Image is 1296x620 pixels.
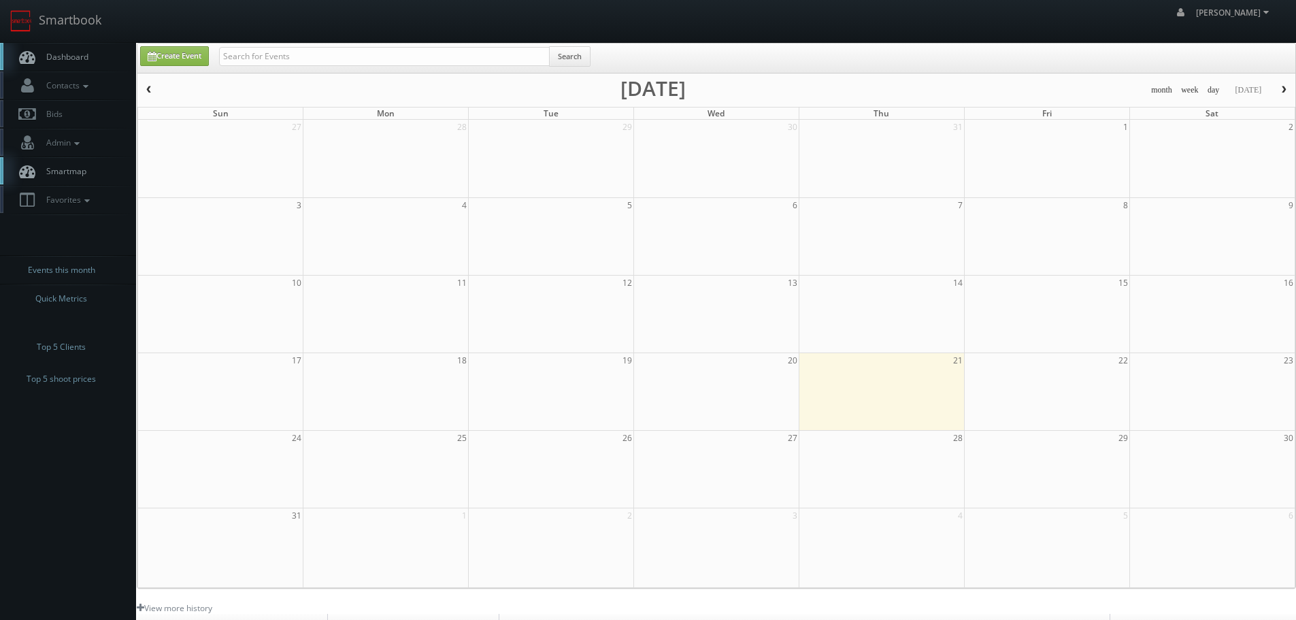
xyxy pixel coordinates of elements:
[621,353,633,368] span: 19
[461,508,468,523] span: 1
[952,431,964,445] span: 28
[1203,82,1225,99] button: day
[1117,276,1129,290] span: 15
[786,431,799,445] span: 27
[37,340,86,354] span: Top 5 Clients
[1122,198,1129,212] span: 8
[35,292,87,306] span: Quick Metrics
[140,46,209,66] a: Create Event
[10,10,32,32] img: smartbook-logo.png
[621,431,633,445] span: 26
[1287,120,1295,134] span: 2
[39,51,88,63] span: Dashboard
[219,47,550,66] input: Search for Events
[626,198,633,212] span: 5
[27,372,96,386] span: Top 5 shoot prices
[456,353,468,368] span: 18
[456,431,468,445] span: 25
[1117,353,1129,368] span: 22
[621,276,633,290] span: 12
[1117,431,1129,445] span: 29
[952,276,964,290] span: 14
[39,80,92,91] span: Contacts
[377,108,395,119] span: Mon
[1176,82,1203,99] button: week
[39,108,63,120] span: Bids
[290,431,303,445] span: 24
[213,108,229,119] span: Sun
[39,137,83,148] span: Admin
[786,353,799,368] span: 20
[28,263,95,277] span: Events this month
[957,198,964,212] span: 7
[290,276,303,290] span: 10
[456,120,468,134] span: 28
[290,120,303,134] span: 27
[1287,508,1295,523] span: 6
[952,353,964,368] span: 21
[1287,198,1295,212] span: 9
[290,353,303,368] span: 17
[786,276,799,290] span: 13
[544,108,559,119] span: Tue
[791,508,799,523] span: 3
[1206,108,1218,119] span: Sat
[621,120,633,134] span: 29
[1122,508,1129,523] span: 5
[952,120,964,134] span: 31
[1230,82,1266,99] button: [DATE]
[137,602,212,614] a: View more history
[1282,353,1295,368] span: 23
[295,198,303,212] span: 3
[1146,82,1177,99] button: month
[461,198,468,212] span: 4
[39,165,86,177] span: Smartmap
[626,508,633,523] span: 2
[549,46,591,67] button: Search
[1282,276,1295,290] span: 16
[786,120,799,134] span: 30
[39,194,93,206] span: Favorites
[874,108,889,119] span: Thu
[791,198,799,212] span: 6
[957,508,964,523] span: 4
[1122,120,1129,134] span: 1
[620,82,686,95] h2: [DATE]
[1196,7,1273,18] span: [PERSON_NAME]
[456,276,468,290] span: 11
[1042,108,1052,119] span: Fri
[708,108,725,119] span: Wed
[1282,431,1295,445] span: 30
[290,508,303,523] span: 31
